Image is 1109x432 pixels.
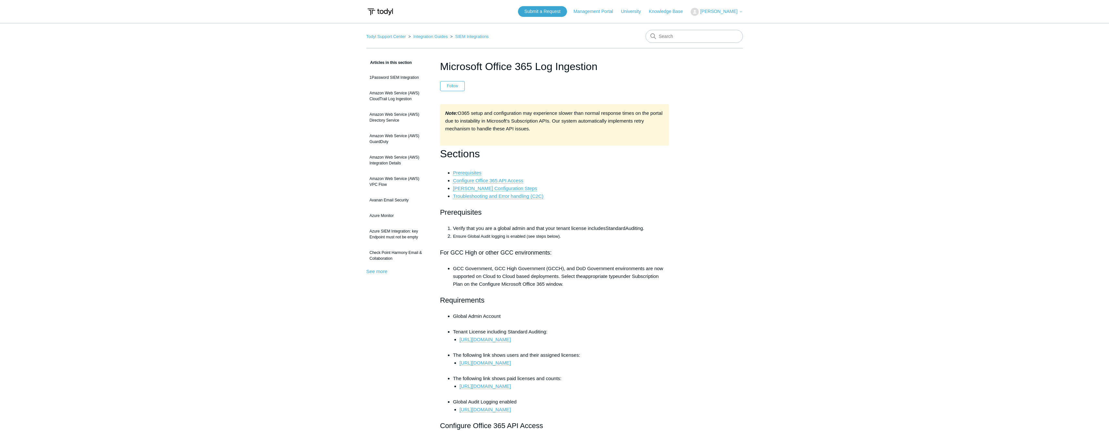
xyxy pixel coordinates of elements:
a: Submit a Request [518,6,567,17]
a: [URL][DOMAIN_NAME] [460,337,511,342]
a: Amazon Web Service (AWS) VPC Flow [366,173,430,191]
a: See more [366,269,388,274]
a: Check Point Harmony Email & Collaboration [366,246,430,265]
div: O365 setup and configuration may experience slower than normal response times on the portal due t... [440,104,669,146]
button: [PERSON_NAME] [691,8,743,16]
a: [URL][DOMAIN_NAME] [460,383,511,389]
a: Amazon Web Service (AWS) Integration Details [366,151,430,169]
a: Knowledge Base [649,8,689,15]
span: [PERSON_NAME] [700,9,737,14]
a: [URL][DOMAIN_NAME] [460,360,511,366]
h2: Prerequisites [440,207,669,218]
a: 1Password SIEM Integration [366,71,430,84]
li: Global Audit Logging enabled [453,398,669,414]
button: Follow Article [440,81,465,91]
a: Amazon Web Service (AWS) Directory Service [366,108,430,126]
a: Troubleshooting and Error handling (C2C) [453,193,544,199]
span: under Subscription Plan on the Configure Microsoft Office 365 window. [453,273,659,287]
a: Avanan Email Security [366,194,430,206]
a: Integration Guides [413,34,448,39]
a: [PERSON_NAME] Configuration Steps [453,186,537,191]
li: SIEM Integrations [449,34,489,39]
strong: Note: [445,110,458,116]
span: For GCC High or other GCC environments: [440,249,552,256]
a: Todyl Support Center [366,34,406,39]
a: SIEM Integrations [455,34,489,39]
img: Todyl Support Center Help Center home page [366,6,394,18]
a: Amazon Web Service (AWS) GuardDuty [366,130,430,148]
a: Azure Monitor [366,210,430,222]
a: Management Portal [573,8,620,15]
input: Search [646,30,743,43]
li: The following link shows paid licenses and counts: [453,375,669,398]
a: Azure SIEM Integration: key Endpoint must not be empty [366,225,430,243]
h1: Sections [440,146,669,162]
h2: Configure Office 365 API Access [440,420,669,431]
li: Global Admin Account [453,312,669,328]
h1: Microsoft Office 365 Log Ingestion [440,59,669,74]
a: University [621,8,647,15]
span: Verify that you are a global admin and that your tenant license includes [453,225,606,231]
span: . [643,225,644,231]
span: GCC Government, GCC High Government (GCCH), and DoD Government environments are now supported on ... [453,266,663,279]
span: Ensure Global Audit logging is enabled (see steps below). [453,234,561,239]
span: Articles in this section [366,60,412,65]
a: [URL][DOMAIN_NAME] [460,407,511,413]
span: appropriate type [583,273,618,279]
li: Tenant License including Standard Auditing: [453,328,669,351]
li: Integration Guides [407,34,449,39]
span: Auditing [625,225,643,231]
a: Prerequisites [453,170,482,176]
li: The following link shows users and their assigned licenses: [453,351,669,375]
span: Standard [606,225,625,231]
a: Configure Office 365 API Access [453,178,524,184]
li: Todyl Support Center [366,34,407,39]
h2: Requirements [440,294,669,306]
a: Amazon Web Service (AWS) CloudTrail Log Ingestion [366,87,430,105]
